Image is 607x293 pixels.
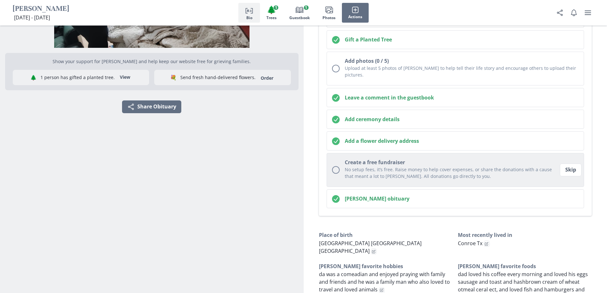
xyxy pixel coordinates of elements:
span: flowers [170,74,177,81]
button: Skip [560,164,582,176]
p: Upload at least 5 photos of [PERSON_NAME] to help tell their life story and encourage others to u... [345,65,579,78]
button: Notifications [567,6,580,19]
span: Guestbook [289,16,310,20]
button: Edit fact [484,241,490,247]
p: Send fresh hand-delivered flowers. [180,74,256,81]
button: Leave a comment in the guestbook [327,88,584,107]
p: Show your support for [PERSON_NAME] and help keep our website free for grieving families. [13,58,291,65]
button: Add a flower delivery address [327,131,584,150]
span: 1 [304,5,308,10]
a: Order [257,75,277,81]
div: Unchecked circle [332,166,340,174]
span: Trees [266,16,277,20]
button: Share Obituary [122,100,181,113]
h2: Add a flower delivery address [345,137,579,145]
h3: [PERSON_NAME] favorite foods [458,262,592,270]
button: Photos [316,3,342,23]
button: Gift a Planted Tree [327,30,584,49]
button: Actions [342,3,369,23]
h2: Leave a comment in the guestbook [345,94,579,101]
div: Unchecked circle [332,65,340,72]
span: [GEOGRAPHIC_DATA] [GEOGRAPHIC_DATA] [GEOGRAPHIC_DATA] [319,240,422,254]
h2: Add ceremony details [345,115,579,123]
h2: Create a free fundraiser [345,158,559,166]
h2: [PERSON_NAME] obituary [345,195,579,202]
span: Photos [322,16,336,20]
button: Add photos (0 / 5)Upload at least 5 photos of [PERSON_NAME] to help tell their life story and enc... [327,52,584,85]
button: Add ceremony details [327,110,584,129]
button: Bio [238,3,260,23]
svg: Checked circle [332,36,340,44]
h3: [PERSON_NAME] favorite hobbies [319,262,453,270]
span: da was a comeadian and enjoyed praying with family and friends and he was a family man who also l... [319,271,450,293]
button: Trees [260,3,283,23]
button: Share Obituary [553,6,566,19]
button: user menu [582,6,594,19]
button: [PERSON_NAME] obituary [327,189,584,209]
span: Conroe Tx [458,240,482,247]
span: Actions [348,15,362,19]
h3: Most recently lived in [458,231,592,239]
svg: Checked circle [332,94,340,102]
h2: Add photos (0 / 5) [345,57,579,65]
button: View [116,72,134,83]
svg: Checked circle [332,137,340,145]
svg: Checked circle [332,116,340,123]
h2: Gift a Planted Tree [345,36,579,43]
svg: Checked circle [332,195,340,203]
button: Create a free fundraiserNo setup fees, it’s free. Raise money to help cover expenses, or share th... [327,153,584,187]
h3: Place of birth [319,231,453,239]
button: Guestbook [283,3,316,23]
button: Edit fact [371,248,377,254]
span: [DATE] - [DATE] [14,14,50,21]
span: 1 [274,5,278,10]
p: No setup fees, it’s free. Raise money to help cover expenses, or share the donations with a cause... [345,166,559,179]
span: Tree [267,5,276,14]
h1: [PERSON_NAME] [13,4,69,14]
span: Bio [246,16,252,20]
